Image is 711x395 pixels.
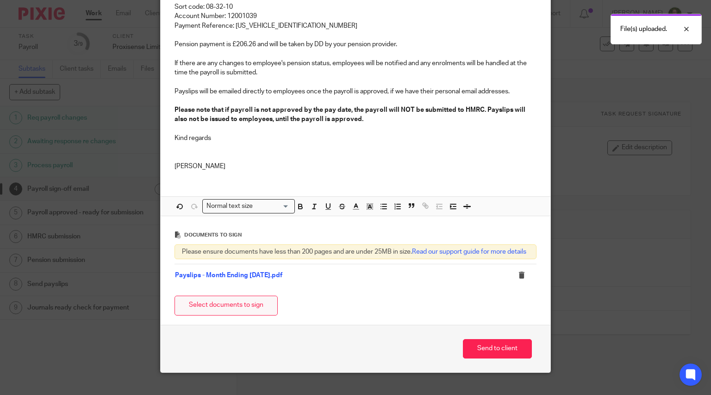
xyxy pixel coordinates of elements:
p: Payslips will be emailed directly to employees once the payroll is approved, if we have their per... [175,87,537,96]
button: Send to client [463,339,532,359]
p: File(s) uploaded. [620,24,667,34]
p: Kind regards [175,134,537,143]
span: Normal text size [205,201,255,211]
p: [PERSON_NAME] [175,162,537,171]
a: Read our support guide for more details [412,249,526,255]
input: Search for option [256,201,289,211]
span: Documents to sign [184,232,242,237]
button: Select documents to sign [175,296,278,316]
a: Payslips - Month Ending [DATE].pdf [175,272,282,279]
strong: Please note that if payroll is not approved by the pay date, the payroll will NOT be submitted to... [175,107,527,122]
div: Search for option [202,199,295,213]
div: Please ensure documents have less than 200 pages and are under 25MB in size. [175,244,537,259]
